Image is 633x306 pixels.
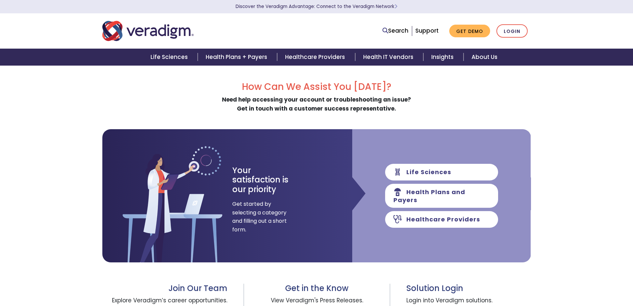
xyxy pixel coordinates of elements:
h3: Solution Login [406,284,531,293]
h3: Get in the Know [260,284,373,293]
a: Healthcare Providers [277,49,355,66]
a: Search [382,26,408,35]
a: Life Sciences [143,49,198,66]
span: Get started by selecting a category and filling out a short form. [232,200,287,234]
a: Get Demo [449,25,490,38]
span: Learn More [394,3,397,10]
h3: Your satisfaction is our priority [232,166,300,194]
a: Health Plans + Payers [198,49,277,66]
a: Support [415,27,439,35]
img: Veradigm logo [102,20,194,42]
h3: Join Our Team [102,284,228,293]
a: Discover the Veradigm Advantage: Connect to the Veradigm NetworkLearn More [236,3,397,10]
a: Health IT Vendors [355,49,423,66]
h2: How Can We Assist You [DATE]? [102,81,531,93]
a: Insights [423,49,464,66]
a: Login [496,24,528,38]
strong: Need help accessing your account or troubleshooting an issue? Get in touch with a customer succes... [222,96,411,113]
a: About Us [464,49,505,66]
